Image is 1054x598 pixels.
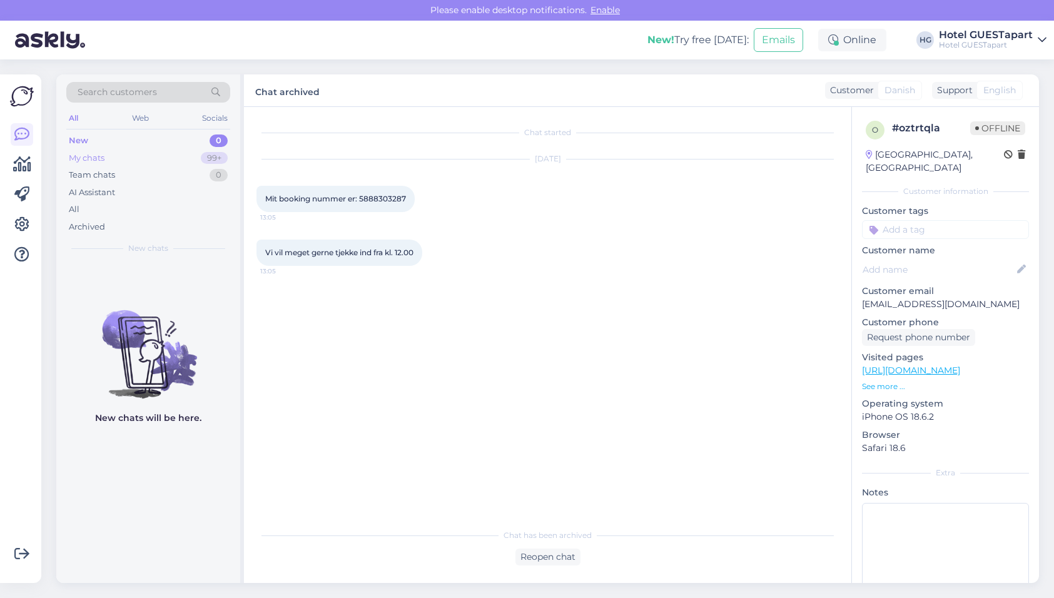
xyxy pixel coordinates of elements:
div: [DATE] [256,153,839,165]
p: Customer tags [862,205,1029,218]
img: Askly Logo [10,84,34,108]
a: Hotel GUESTapartHotel GUESTapart [939,30,1046,50]
div: Hotel GUESTapart [939,40,1033,50]
div: 0 [210,134,228,147]
div: Request phone number [862,329,975,346]
p: Visited pages [862,351,1029,364]
p: iPhone OS 18.6.2 [862,410,1029,423]
div: Web [129,110,151,126]
div: My chats [69,152,104,165]
div: All [69,203,79,216]
span: English [983,84,1016,97]
div: Customer information [862,186,1029,197]
span: Danish [884,84,915,97]
label: Chat archived [255,82,320,99]
span: Enable [587,4,624,16]
button: Emails [754,28,803,52]
div: Reopen chat [515,549,580,565]
div: Try free [DATE]: [647,33,749,48]
p: [EMAIL_ADDRESS][DOMAIN_NAME] [862,298,1029,311]
b: New! [647,34,674,46]
div: All [66,110,81,126]
div: 99+ [201,152,228,165]
div: Socials [200,110,230,126]
div: # oztrtqla [892,121,970,136]
img: No chats [56,288,240,400]
p: Notes [862,486,1029,499]
div: Hotel GUESTapart [939,30,1033,40]
input: Add a tag [862,220,1029,239]
span: Mit booking nummer er: 5888303287 [265,194,406,203]
div: 0 [210,169,228,181]
p: Operating system [862,397,1029,410]
span: Offline [970,121,1025,135]
div: Chat started [256,127,839,138]
p: Safari 18.6 [862,442,1029,455]
span: Search customers [78,86,157,99]
input: Add name [863,263,1015,276]
div: Online [818,29,886,51]
div: AI Assistant [69,186,115,199]
span: Chat has been archived [504,530,592,541]
p: Customer email [862,285,1029,298]
p: New chats will be here. [95,412,201,425]
p: Customer name [862,244,1029,257]
div: Team chats [69,169,115,181]
span: Vi vil meget gerne tjekke ind fra kl. 12.00 [265,248,413,257]
p: Browser [862,428,1029,442]
div: [GEOGRAPHIC_DATA], [GEOGRAPHIC_DATA] [866,148,1004,175]
div: Customer [825,84,874,97]
div: Extra [862,467,1029,479]
div: HG [916,31,934,49]
a: [URL][DOMAIN_NAME] [862,365,960,376]
span: 13:05 [260,213,307,222]
span: 13:05 [260,266,307,276]
div: New [69,134,88,147]
p: See more ... [862,381,1029,392]
p: Customer phone [862,316,1029,329]
div: Archived [69,221,105,233]
div: Support [932,84,973,97]
span: o [872,125,878,134]
span: New chats [128,243,168,254]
